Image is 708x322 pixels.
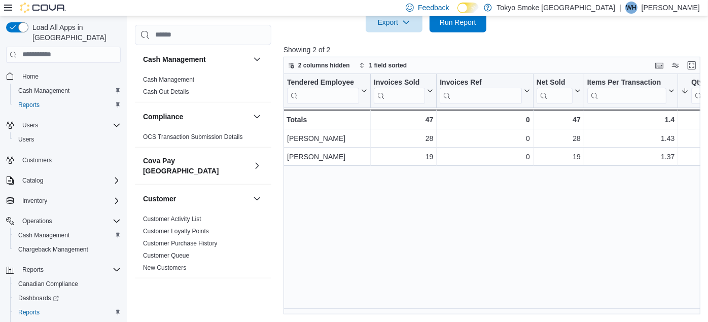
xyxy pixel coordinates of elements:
[587,151,675,163] div: 1.37
[653,59,665,71] button: Keyboard shortcuts
[143,75,194,83] span: Cash Management
[14,99,44,111] a: Reports
[251,53,263,65] button: Cash Management
[440,151,529,163] div: 0
[287,114,367,126] div: Totals
[18,280,78,288] span: Canadian Compliance
[287,151,367,163] div: [PERSON_NAME]
[14,278,82,290] a: Canadian Compliance
[374,78,425,87] div: Invoices Sold
[374,114,433,126] div: 47
[18,195,121,207] span: Inventory
[18,135,34,144] span: Users
[18,70,121,83] span: Home
[374,78,425,103] div: Invoices Sold
[251,286,263,298] button: Discounts & Promotions
[10,84,125,98] button: Cash Management
[22,176,43,185] span: Catalog
[251,159,263,171] button: Cova Pay [GEOGRAPHIC_DATA]
[587,78,675,103] button: Items Per Transaction
[536,78,572,103] div: Net Sold
[135,73,271,101] div: Cash Management
[10,132,125,147] button: Users
[143,132,243,140] span: OCS Transaction Submission Details
[22,266,44,274] span: Reports
[143,54,249,64] button: Cash Management
[14,243,121,256] span: Chargeback Management
[440,78,529,103] button: Invoices Ref
[536,78,580,103] button: Net Sold
[18,215,56,227] button: Operations
[2,214,125,228] button: Operations
[14,243,92,256] a: Chargeback Management
[374,78,433,103] button: Invoices Sold
[14,306,121,318] span: Reports
[14,133,38,146] a: Users
[18,215,121,227] span: Operations
[536,114,580,126] div: 47
[143,133,243,140] a: OCS Transaction Submission Details
[2,118,125,132] button: Users
[284,45,704,55] p: Showing 2 of 2
[440,17,476,27] span: Run Report
[143,239,218,246] a: Customer Purchase History
[626,2,636,14] span: WH
[440,114,529,126] div: 0
[143,214,201,223] span: Customer Activity List
[418,3,449,13] span: Feedback
[14,85,121,97] span: Cash Management
[22,217,52,225] span: Operations
[298,61,350,69] span: 2 columns hidden
[143,155,249,175] button: Cova Pay [GEOGRAPHIC_DATA]
[14,278,121,290] span: Canadian Compliance
[143,263,186,271] span: New Customers
[366,12,422,32] button: Export
[374,132,433,145] div: 28
[18,154,56,166] a: Customers
[619,2,621,14] p: |
[14,99,121,111] span: Reports
[18,231,69,239] span: Cash Management
[686,59,698,71] button: Enter fullscreen
[143,239,218,247] span: Customer Purchase History
[14,292,121,304] span: Dashboards
[287,78,367,103] button: Tendered Employee
[587,132,675,145] div: 1.43
[10,291,125,305] a: Dashboards
[14,133,121,146] span: Users
[143,111,183,121] h3: Compliance
[135,130,271,147] div: Compliance
[369,61,407,69] span: 1 field sorted
[28,22,121,43] span: Load All Apps in [GEOGRAPHIC_DATA]
[374,151,433,163] div: 19
[587,78,666,103] div: Items Per Transaction
[18,119,121,131] span: Users
[287,132,367,145] div: [PERSON_NAME]
[22,121,38,129] span: Users
[251,110,263,122] button: Compliance
[430,12,486,32] button: Run Report
[143,87,189,95] span: Cash Out Details
[22,197,47,205] span: Inventory
[18,174,121,187] span: Catalog
[18,294,59,302] span: Dashboards
[143,193,249,203] button: Customer
[355,59,411,71] button: 1 field sorted
[18,87,69,95] span: Cash Management
[143,111,249,121] button: Compliance
[20,3,66,13] img: Cova
[537,132,581,145] div: 28
[2,263,125,277] button: Reports
[10,277,125,291] button: Canadian Compliance
[457,13,458,14] span: Dark Mode
[457,3,479,13] input: Dark Mode
[14,85,74,97] a: Cash Management
[2,153,125,167] button: Customers
[14,229,74,241] a: Cash Management
[14,229,121,241] span: Cash Management
[284,59,354,71] button: 2 columns hidden
[143,252,189,259] a: Customer Queue
[14,292,63,304] a: Dashboards
[625,2,638,14] div: Will Holmes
